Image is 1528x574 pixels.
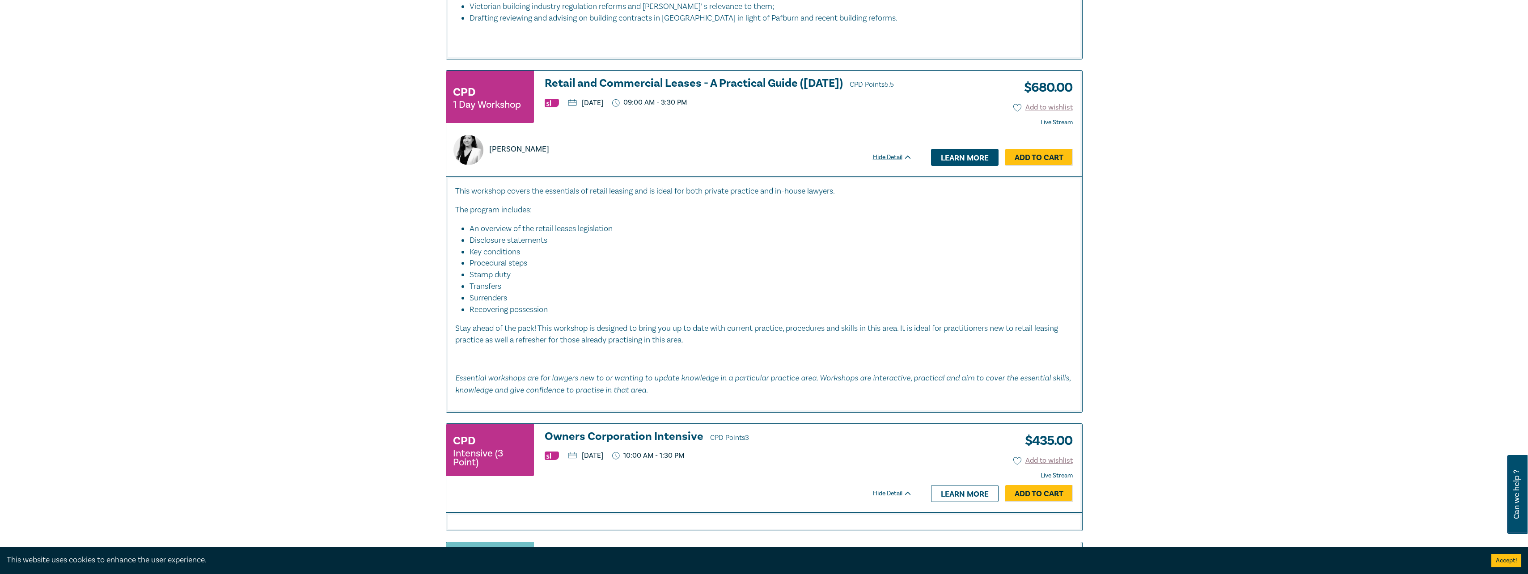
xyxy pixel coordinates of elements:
[470,304,1073,316] li: Recovering possession
[470,235,1064,246] li: Disclosure statements
[455,323,1073,346] p: Stay ahead of the pack! This workshop is designed to bring you up to date with current practice, ...
[1041,118,1073,127] strong: Live Stream
[545,77,912,91] a: Retail and Commercial Leases - A Practical Guide ([DATE]) CPD Points5.5
[931,149,999,166] a: Learn more
[1005,485,1073,502] a: Add to Cart
[1005,149,1073,166] a: Add to Cart
[489,143,549,155] p: [PERSON_NAME]
[1491,554,1521,567] button: Accept cookies
[470,13,1073,24] li: Drafting reviewing and advising on building contracts in [GEOGRAPHIC_DATA] in light of Pafburn an...
[1017,77,1073,98] h3: $ 680.00
[1512,460,1521,528] span: Can we help ?
[545,430,912,444] a: Owners Corporation Intensive CPD Points3
[455,186,1073,197] p: This workshop covers the essentials of retail leasing and is ideal for both private practice and ...
[470,246,1064,258] li: Key conditions
[850,80,894,89] span: CPD Points 5.5
[470,269,1064,281] li: Stamp duty
[470,1,1064,13] li: Victorian building industry regulation reforms and [PERSON_NAME]’ s relevance to them;
[455,373,1071,394] em: Essential workshops are for lawyers new to or wanting to update knowledge in a particular practic...
[545,452,559,460] img: Substantive Law
[545,77,912,91] h3: Retail and Commercial Leases - A Practical Guide ([DATE])
[931,485,999,502] a: Learn more
[470,257,1064,269] li: Procedural steps
[453,135,483,165] img: https://s3.ap-southeast-2.amazonaws.com/leo-cussen-store-production-content/Contacts/Grace%20Xiao...
[873,489,922,498] div: Hide Detail
[453,100,521,109] small: 1 Day Workshop
[1018,430,1073,451] h3: $ 435.00
[453,449,527,467] small: Intensive (3 Point)
[545,99,559,107] img: Substantive Law
[470,281,1064,292] li: Transfers
[1041,472,1073,480] strong: Live Stream
[470,223,1064,235] li: An overview of the retail leases legislation
[873,153,922,162] div: Hide Detail
[7,554,1478,566] div: This website uses cookies to enhance the user experience.
[568,99,603,106] p: [DATE]
[453,433,475,449] h3: CPD
[1013,456,1073,466] button: Add to wishlist
[568,452,603,459] p: [DATE]
[453,84,475,100] h3: CPD
[612,452,685,460] p: 10:00 AM - 1:30 PM
[545,430,912,444] h3: Owners Corporation Intensive
[455,204,1073,216] p: The program includes:
[710,433,749,442] span: CPD Points 3
[1013,102,1073,113] button: Add to wishlist
[470,292,1064,304] li: Surrenders
[612,98,687,107] p: 09:00 AM - 3:30 PM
